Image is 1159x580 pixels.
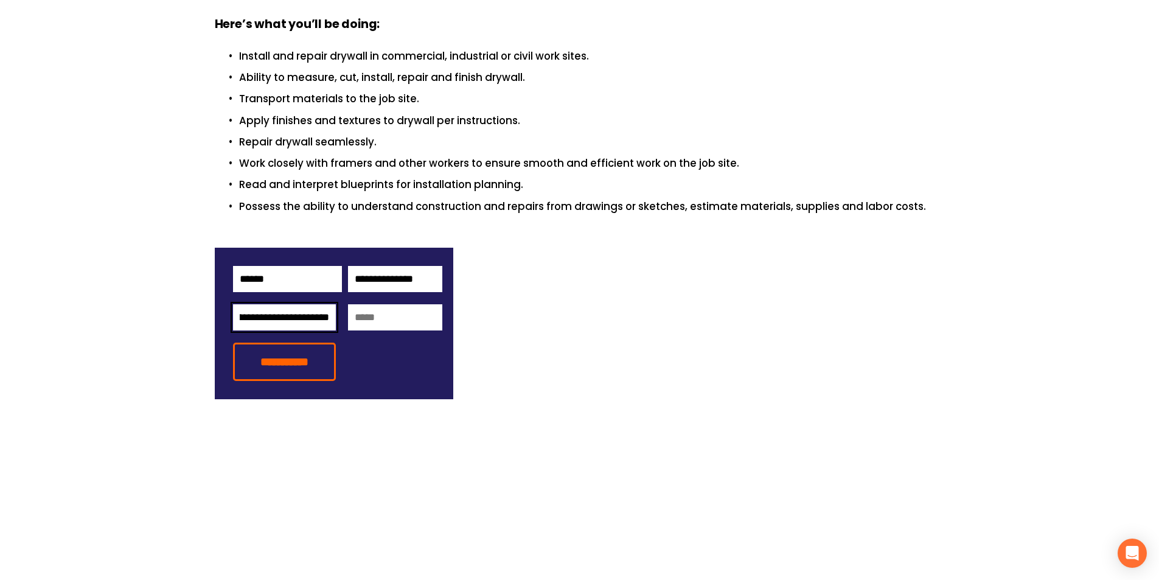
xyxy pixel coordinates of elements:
p: Ability to measure, cut, install, repair and finish drywall. [239,69,945,86]
strong: Here’s what you’ll be doing: [215,15,380,35]
p: Repair drywall seamlessly. [239,134,945,150]
div: Open Intercom Messenger [1118,539,1147,568]
p: Install and repair drywall in commercial, industrial or civil work sites. [239,48,945,65]
p: Read and interpret blueprints for installation planning. [239,176,945,193]
p: Apply finishes and textures to drywall per instructions. [239,113,945,129]
p: Transport materials to the job site. [239,91,945,107]
p: Work closely with framers and other workers to ensure smooth and efficient work on the job site. [239,155,945,172]
p: Possess the ability to understand construction and repairs from drawings or sketches, estimate ma... [239,198,945,215]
